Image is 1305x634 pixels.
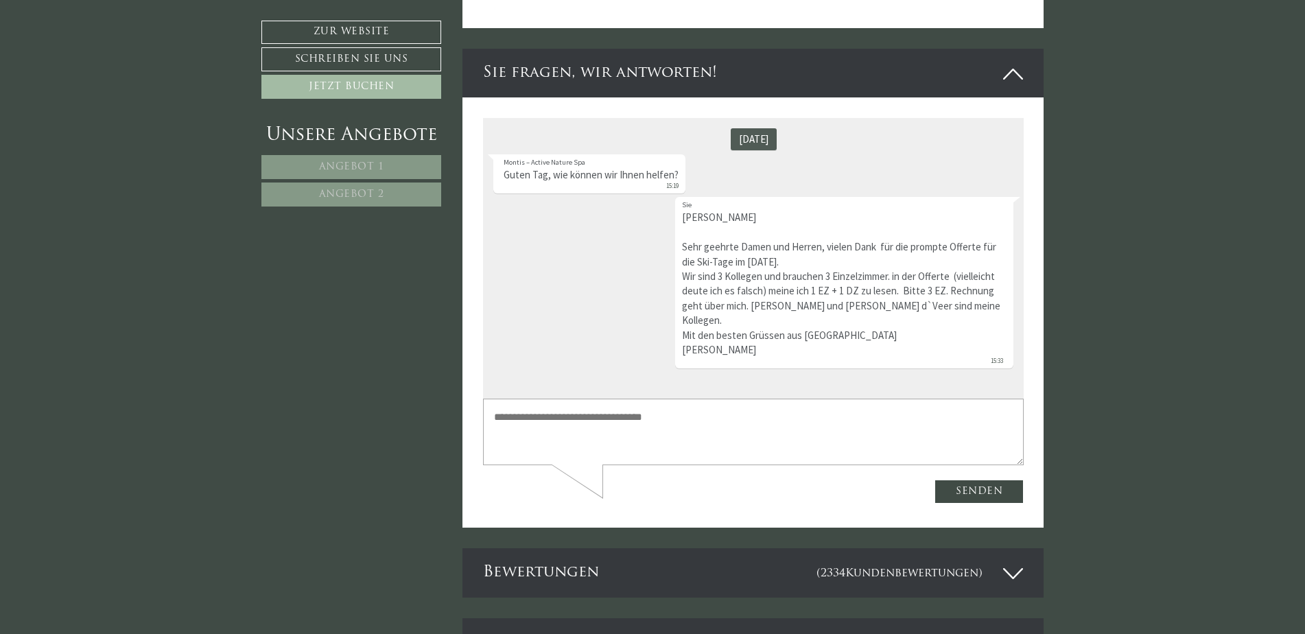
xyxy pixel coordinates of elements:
a: Schreiben Sie uns [261,47,441,71]
span: Kundenbewertungen [845,568,978,579]
span: Angebot 1 [319,162,384,172]
div: Montis – Active Nature Spa [21,39,196,49]
div: Sie fragen, wir antworten! [462,49,1044,97]
small: 15:19 [21,64,196,73]
div: [DATE] [248,10,294,32]
a: Zur Website [261,21,441,44]
div: [PERSON_NAME] Sehr geehrte Damen und Herren, vielen Dank für die prompte Offerte für die Ski-Tage... [192,79,530,250]
div: Guten Tag, wie können wir Ihnen helfen? [10,36,202,75]
span: Angebot 2 [319,189,384,200]
div: Bewertungen [462,548,1044,597]
small: 15:33 [199,239,520,248]
button: Senden [451,362,541,386]
small: (2334 ) [816,568,983,579]
div: Sie [199,82,520,92]
a: Jetzt buchen [261,75,441,99]
div: Unsere Angebote [261,123,441,148]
